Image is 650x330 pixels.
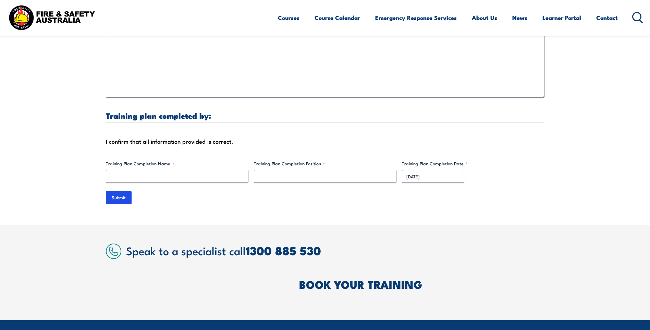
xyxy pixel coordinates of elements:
[596,9,618,27] a: Contact
[542,9,581,27] a: Learner Portal
[246,241,321,259] a: 1300 885 530
[126,244,544,257] h2: Speak to a specialist call
[278,9,299,27] a: Courses
[299,279,544,289] h2: BOOK YOUR TRAINING
[402,170,464,183] input: dd/mm/yyyy
[106,160,248,167] label: Training Plan Completion Name
[375,9,457,27] a: Emergency Response Services
[106,136,544,146] div: I confirm that all information provided is correct.
[106,191,132,204] input: Submit
[402,160,544,167] label: Training Plan Completion Date
[472,9,497,27] a: About Us
[315,9,360,27] a: Course Calendar
[106,111,544,119] h3: Training plan completed by:
[254,160,396,167] label: Training Plan Completion Position
[512,9,527,27] a: News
